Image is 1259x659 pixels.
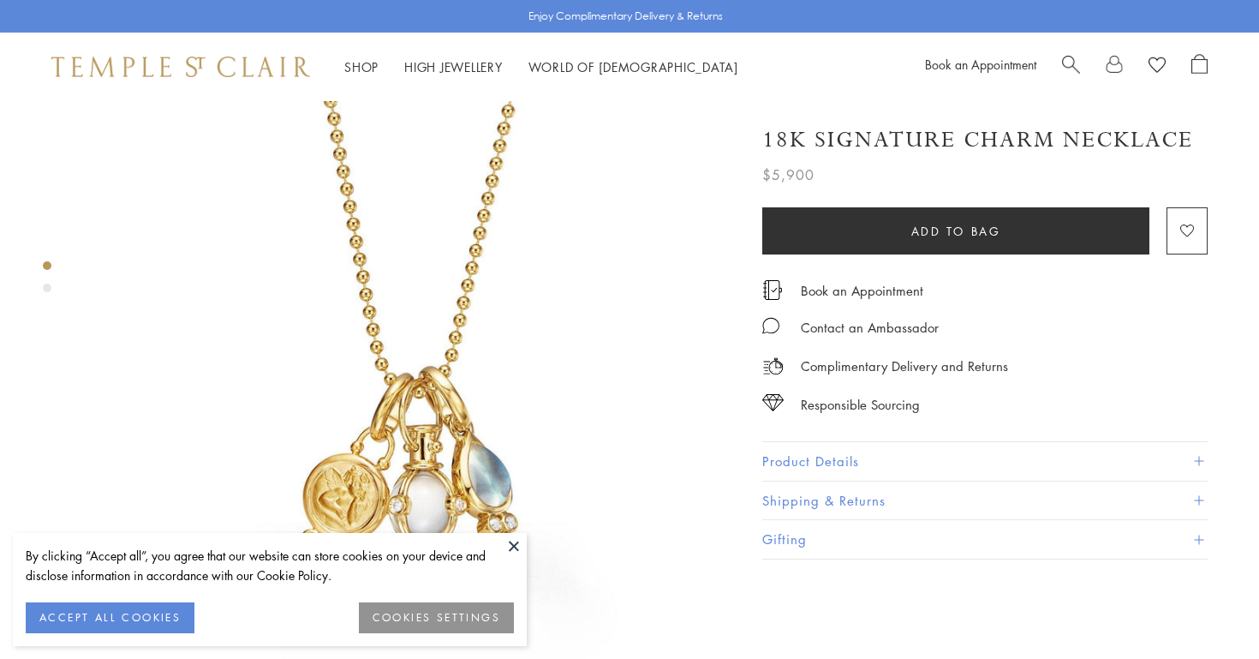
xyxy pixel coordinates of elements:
[762,482,1208,520] button: Shipping & Returns
[925,56,1036,73] a: Book an Appointment
[26,602,194,633] button: ACCEPT ALL COOKIES
[528,58,738,75] a: World of [DEMOGRAPHIC_DATA]World of [DEMOGRAPHIC_DATA]
[404,58,503,75] a: High JewelleryHigh Jewellery
[762,442,1208,481] button: Product Details
[51,57,310,77] img: Temple St. Clair
[801,356,1008,377] p: Complimentary Delivery and Returns
[911,222,1001,241] span: Add to bag
[26,546,514,585] div: By clicking “Accept all”, you agree that our website can store cookies on your device and disclos...
[359,602,514,633] button: COOKIES SETTINGS
[762,125,1193,155] h1: 18K Signature Charm Necklace
[344,57,738,78] nav: Main navigation
[762,356,784,377] img: icon_delivery.svg
[762,394,784,411] img: icon_sourcing.svg
[762,280,783,300] img: icon_appointment.svg
[762,164,814,186] span: $5,900
[801,394,920,416] div: Responsible Sourcing
[528,8,723,25] p: Enjoy Complimentary Delivery & Returns
[1173,578,1242,642] iframe: Gorgias live chat messenger
[801,317,939,338] div: Contact an Ambassador
[801,281,923,300] a: Book an Appointment
[1062,54,1080,80] a: Search
[762,207,1149,255] button: Add to bag
[344,58,379,75] a: ShopShop
[1191,54,1208,80] a: Open Shopping Bag
[762,520,1208,559] button: Gifting
[762,317,779,334] img: MessageIcon-01_2.svg
[1149,54,1166,80] a: View Wishlist
[43,257,51,306] div: Product gallery navigation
